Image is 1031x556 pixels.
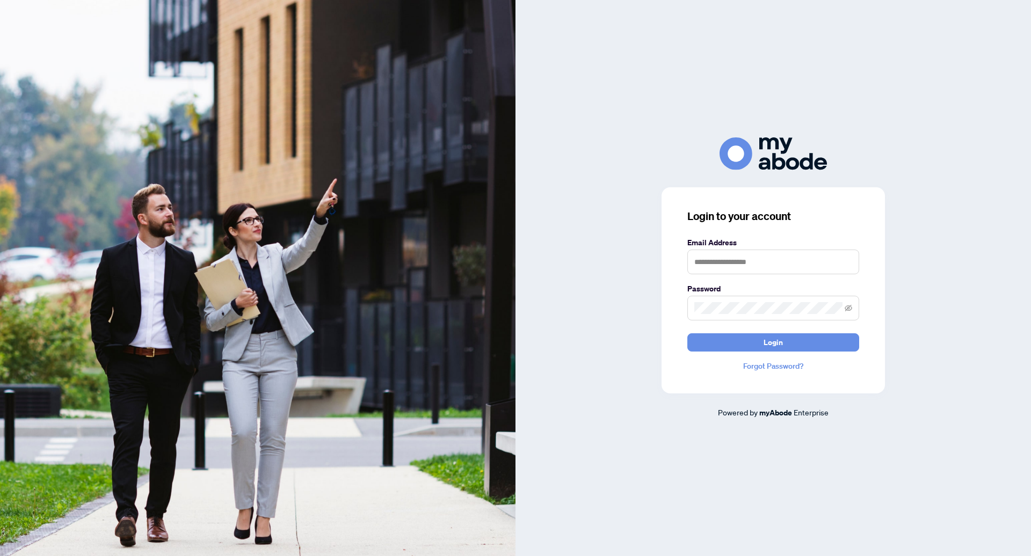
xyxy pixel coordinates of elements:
[687,237,859,248] label: Email Address
[687,283,859,295] label: Password
[764,334,783,351] span: Login
[687,333,859,352] button: Login
[720,137,827,170] img: ma-logo
[687,360,859,372] a: Forgot Password?
[687,209,859,224] h3: Login to your account
[759,407,792,419] a: myAbode
[794,407,829,417] span: Enterprise
[718,407,758,417] span: Powered by
[845,304,852,312] span: eye-invisible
